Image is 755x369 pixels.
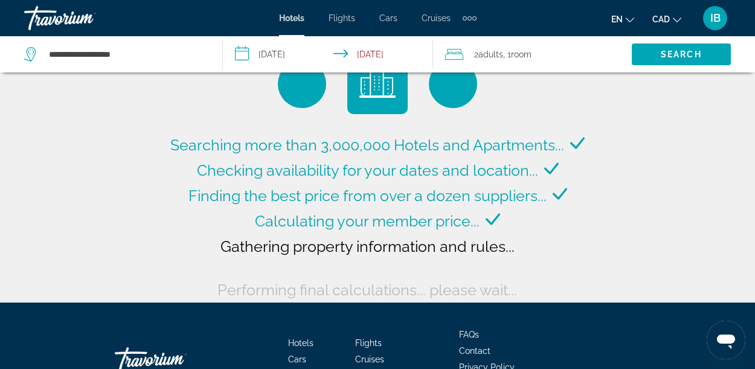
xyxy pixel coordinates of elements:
[652,10,681,28] button: Change currency
[632,43,731,65] button: Search
[433,36,632,72] button: Travelers: 2 adults, 0 children
[329,13,355,23] a: Flights
[279,13,304,23] a: Hotels
[379,13,397,23] a: Cars
[288,355,306,364] a: Cars
[220,237,515,255] span: Gathering property information and rules...
[511,50,532,59] span: Room
[710,12,721,24] span: IB
[223,36,434,72] button: Select check in and out date
[459,330,479,339] a: FAQs
[255,212,480,230] span: Calculating your member price...
[699,5,731,31] button: User Menu
[217,281,517,299] span: Performing final calculations... please wait...
[355,355,384,364] a: Cruises
[707,321,745,359] iframe: Button to launch messaging window
[24,2,145,34] a: Travorium
[474,46,503,63] span: 2
[463,8,477,28] button: Extra navigation items
[652,14,670,24] span: CAD
[611,10,634,28] button: Change language
[188,187,547,205] span: Finding the best price from over a dozen suppliers...
[661,50,702,59] span: Search
[48,45,204,63] input: Search hotel destination
[422,13,451,23] a: Cruises
[288,338,313,348] a: Hotels
[611,14,623,24] span: en
[355,338,382,348] a: Flights
[503,46,532,63] span: , 1
[197,161,538,179] span: Checking availability for your dates and location...
[170,136,564,154] span: Searching more than 3,000,000 Hotels and Apartments...
[478,50,503,59] span: Adults
[459,346,490,356] a: Contact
